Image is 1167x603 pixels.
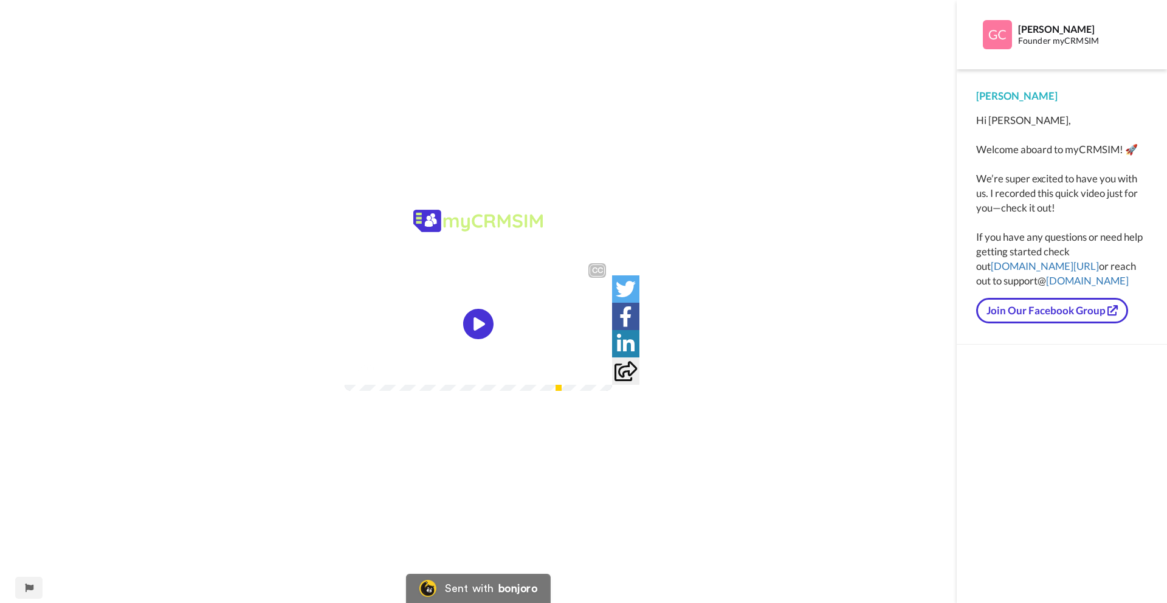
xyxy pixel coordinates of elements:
[419,580,436,597] img: Bonjoro Logo
[976,113,1148,288] div: Hi [PERSON_NAME], Welcome aboard to myCRMSIM! 🚀 We’re super excited to have you with us. I record...
[589,362,601,374] img: Full screen
[976,298,1128,323] a: Join Our Facebook Group
[976,89,1148,103] div: [PERSON_NAME]
[590,264,605,277] div: CC
[384,360,405,375] span: 1:01
[991,260,1099,272] a: [DOMAIN_NAME][URL]
[406,574,551,603] a: Bonjoro LogoSent withbonjoro
[498,583,537,594] div: bonjoro
[1018,36,1147,46] div: Founder myCRMSIM
[377,360,381,375] span: /
[1018,23,1147,35] div: [PERSON_NAME]
[445,583,494,594] div: Sent with
[353,360,374,375] span: 0:00
[411,209,545,233] img: 28b2ed79-cb57-4b20-b9bf-37e34a317f20
[983,20,1012,49] img: Profile Image
[1046,274,1129,287] a: [DOMAIN_NAME]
